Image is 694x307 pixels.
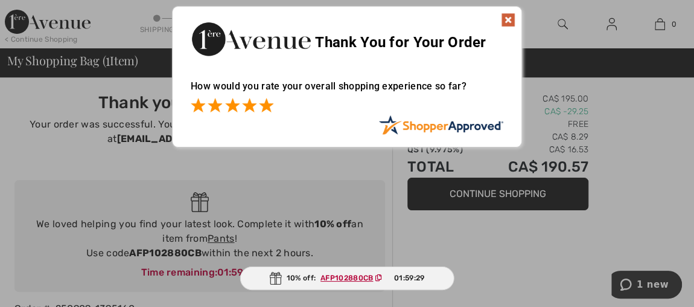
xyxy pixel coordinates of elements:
ins: AFP102880CB [320,274,373,282]
span: 1 new [25,8,57,19]
span: Thank You for Your Order [315,34,486,51]
div: How would you rate your overall shopping experience so far? [191,68,503,115]
img: Gift.svg [270,272,282,285]
img: x [501,13,515,27]
span: 01:59:29 [394,273,424,283]
div: 10% off: [240,267,454,290]
img: Thank You for Your Order [191,19,311,59]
